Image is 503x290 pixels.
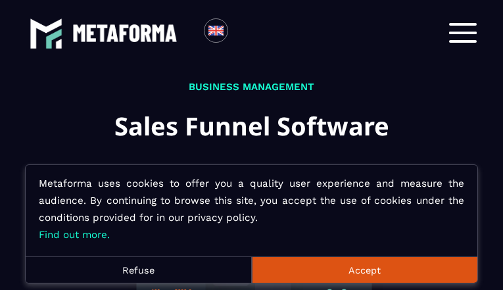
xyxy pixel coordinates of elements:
[30,17,62,50] img: logo
[39,229,110,241] a: Find out more.
[114,105,389,147] h1: Sales Funnel Software
[252,256,477,283] button: Accept
[114,79,389,95] p: BUSINESS MANAGEMENT
[228,18,260,47] div: Search for option
[72,24,178,41] img: logo
[39,175,464,243] p: Metaforma uses cookies to offer you a quality user experience and measure the audience. By contin...
[239,25,249,41] input: Search for option
[26,256,251,283] button: Refuse
[208,22,224,39] img: en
